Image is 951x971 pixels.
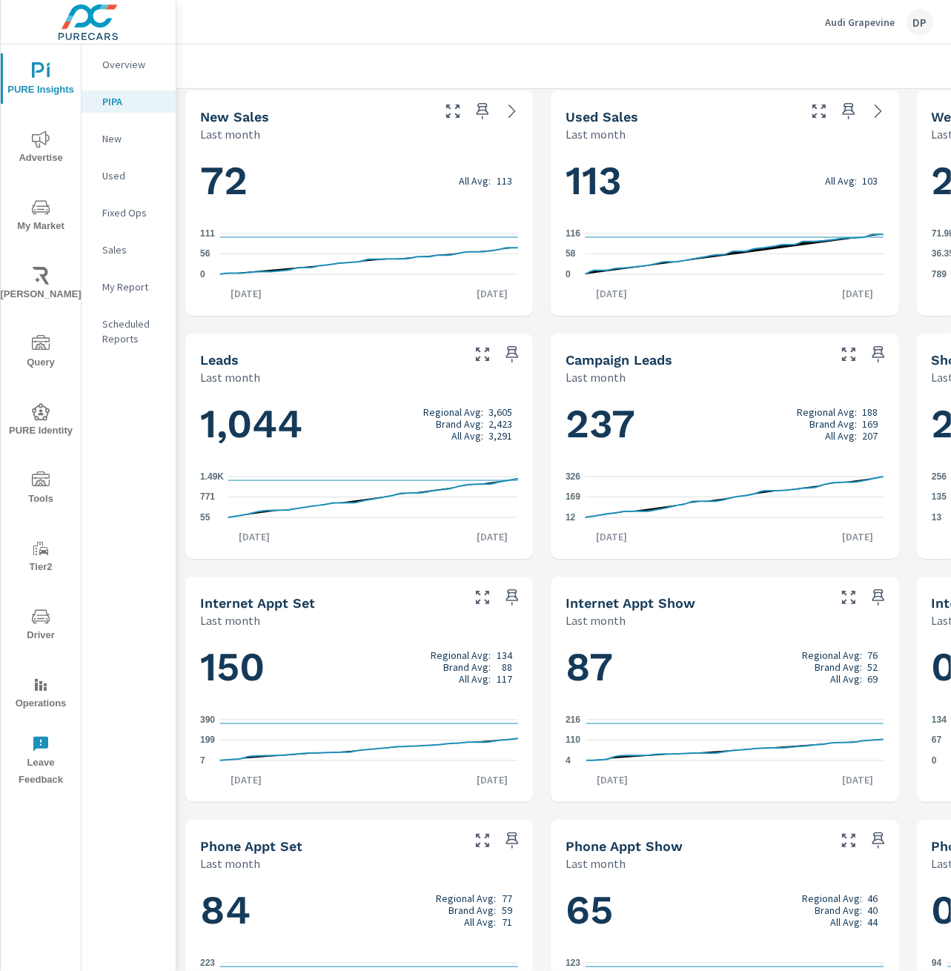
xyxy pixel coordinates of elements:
button: Make Fullscreen [471,586,494,609]
h1: 65 [566,885,884,935]
span: Query [5,335,76,371]
h5: Used Sales [566,109,638,125]
p: 40 [868,904,878,916]
h5: Campaign Leads [566,352,672,368]
h1: 87 [566,642,884,692]
p: 46 [868,892,878,904]
text: 134 [932,715,947,725]
text: 110 [566,735,580,745]
h1: 72 [200,156,518,206]
button: Make Fullscreen [837,829,861,852]
h5: Phone Appt Set [200,838,302,854]
span: Tools [5,471,76,508]
text: 0 [200,269,205,279]
span: Save this to your personalized report [500,586,524,609]
div: PIPA [82,90,176,113]
p: Brand Avg: [809,418,857,430]
text: 216 [566,715,580,725]
p: 44 [868,916,878,928]
p: [DATE] [228,529,280,544]
text: 326 [566,471,580,482]
text: 199 [200,735,215,745]
p: 134 [497,649,512,661]
p: Last month [566,368,626,386]
text: 123 [566,958,580,968]
span: Save this to your personalized report [471,99,494,123]
p: [DATE] [586,286,637,301]
h1: 150 [200,642,518,692]
h1: 1,044 [200,399,518,449]
p: 103 [863,175,878,187]
h5: New Sales [200,109,269,125]
p: [DATE] [466,529,518,544]
p: [DATE] [832,772,884,787]
p: 113 [497,175,512,187]
p: Regional Avg: [802,892,862,904]
p: Regional Avg: [423,406,483,418]
p: [DATE] [220,772,272,787]
p: Last month [200,368,260,386]
p: Last month [566,855,626,872]
p: [DATE] [466,286,518,301]
button: Make Fullscreen [807,99,831,123]
p: Fixed Ops [102,205,164,220]
p: Brand Avg: [815,904,862,916]
h1: 84 [200,885,518,935]
div: Sales [82,239,176,261]
p: Brand Avg: [815,661,862,673]
p: Sales [102,242,164,257]
p: All Avg: [830,673,862,685]
p: All Avg: [459,175,491,187]
div: Overview [82,53,176,76]
p: 59 [502,904,512,916]
p: 52 [868,661,878,673]
p: [DATE] [586,529,637,544]
text: 7 [200,755,205,766]
p: PIPA [102,94,164,109]
text: 223 [200,958,215,968]
text: 0 [932,755,937,766]
span: Save this to your personalized report [866,586,890,609]
p: 3,291 [488,430,512,442]
p: 188 [863,406,878,418]
p: [DATE] [220,286,272,301]
text: 1.49K [200,471,224,482]
p: Brand Avg: [443,661,491,673]
span: Save this to your personalized report [500,829,524,852]
span: Save this to your personalized report [866,342,890,366]
div: Used [82,165,176,187]
p: Last month [566,125,626,143]
span: PURE Identity [5,403,76,440]
p: All Avg: [451,430,483,442]
p: 169 [863,418,878,430]
p: 69 [868,673,878,685]
button: Make Fullscreen [837,342,861,366]
span: Save this to your personalized report [837,99,861,123]
button: Make Fullscreen [837,586,861,609]
text: 135 [932,491,947,502]
p: My Report [102,279,164,294]
p: 71 [502,916,512,928]
div: My Report [82,276,176,298]
text: 12 [566,512,576,523]
p: [DATE] [466,772,518,787]
text: 56 [200,248,211,259]
span: [PERSON_NAME] [5,267,76,303]
h5: Internet Appt Show [566,595,695,611]
p: All Avg: [825,175,857,187]
p: 3,605 [488,406,512,418]
p: Last month [200,125,260,143]
div: Fixed Ops [82,202,176,224]
p: Scheduled Reports [102,317,164,346]
p: Last month [566,612,626,629]
text: 13 [932,512,942,523]
span: Driver [5,608,76,644]
p: All Avg: [825,430,857,442]
text: 256 [932,471,947,482]
p: [DATE] [832,529,884,544]
h1: 237 [566,399,884,449]
p: 76 [868,649,878,661]
p: Overview [102,57,164,72]
div: nav menu [1,44,81,795]
text: 4 [566,755,571,766]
